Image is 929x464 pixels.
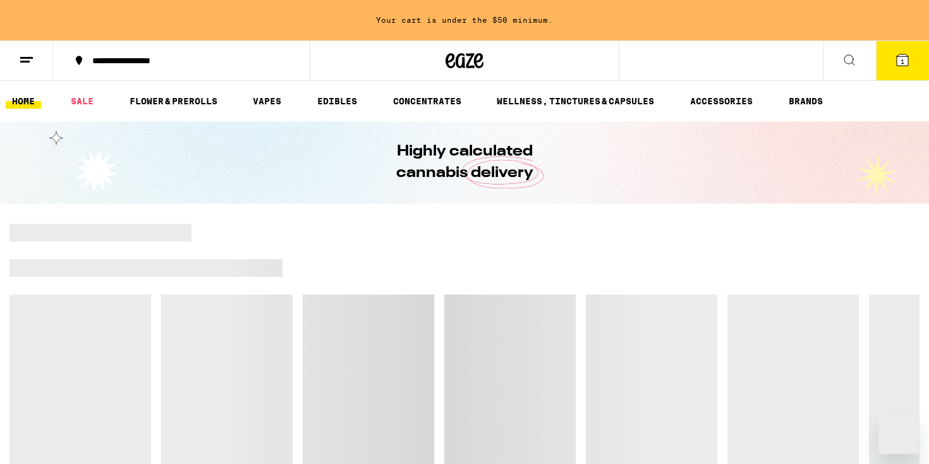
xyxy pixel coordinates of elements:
a: HOME [6,94,41,109]
iframe: Button to launch messaging window [878,413,919,454]
a: VAPES [246,94,288,109]
h1: Highly calculated cannabis delivery [360,141,569,184]
a: SALE [64,94,100,109]
a: CONCENTRATES [387,94,468,109]
span: 1 [901,58,904,65]
a: EDIBLES [311,94,363,109]
button: 1 [876,41,929,80]
a: ACCESSORIES [684,94,759,109]
a: FLOWER & PREROLLS [123,94,224,109]
a: WELLNESS, TINCTURES & CAPSULES [490,94,660,109]
a: BRANDS [782,94,829,109]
